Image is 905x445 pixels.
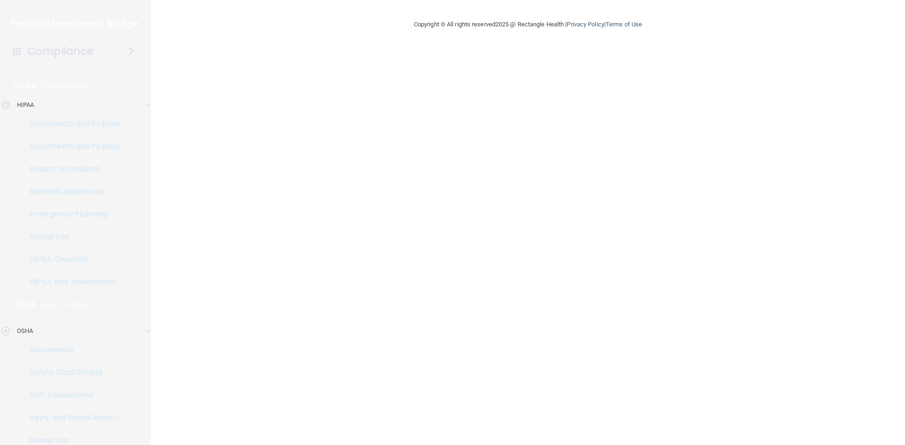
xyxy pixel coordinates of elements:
[41,299,91,310] p: Learn More!
[11,15,140,33] img: PMB logo
[13,299,36,310] p: OSHA
[17,99,34,111] p: HIPAA
[6,255,135,264] p: HIPAA Checklist
[567,21,604,28] a: Privacy Policy
[13,81,37,92] p: HIPAA
[6,345,135,355] p: Documents
[6,210,135,219] p: Emergency Planning
[28,45,93,58] h4: Compliance
[17,325,33,337] p: OSHA
[6,368,135,377] p: Safety Data Sheets
[6,413,135,422] p: Injury and Illness Report
[6,187,135,196] p: Business Associates
[6,232,135,242] p: Resources
[6,164,135,174] p: Report an Incident
[6,277,135,287] p: HIPAA Risk Assessment
[41,81,91,92] p: Learn More!
[6,390,135,400] p: Self-Assessment
[356,9,700,40] div: Copyright © All rights reserved 2025 @ Rectangle Health | |
[6,142,135,151] p: Documents and Policies
[606,21,642,28] a: Terms of Use
[6,436,135,445] p: Resources
[6,119,135,129] p: Documents and Policies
